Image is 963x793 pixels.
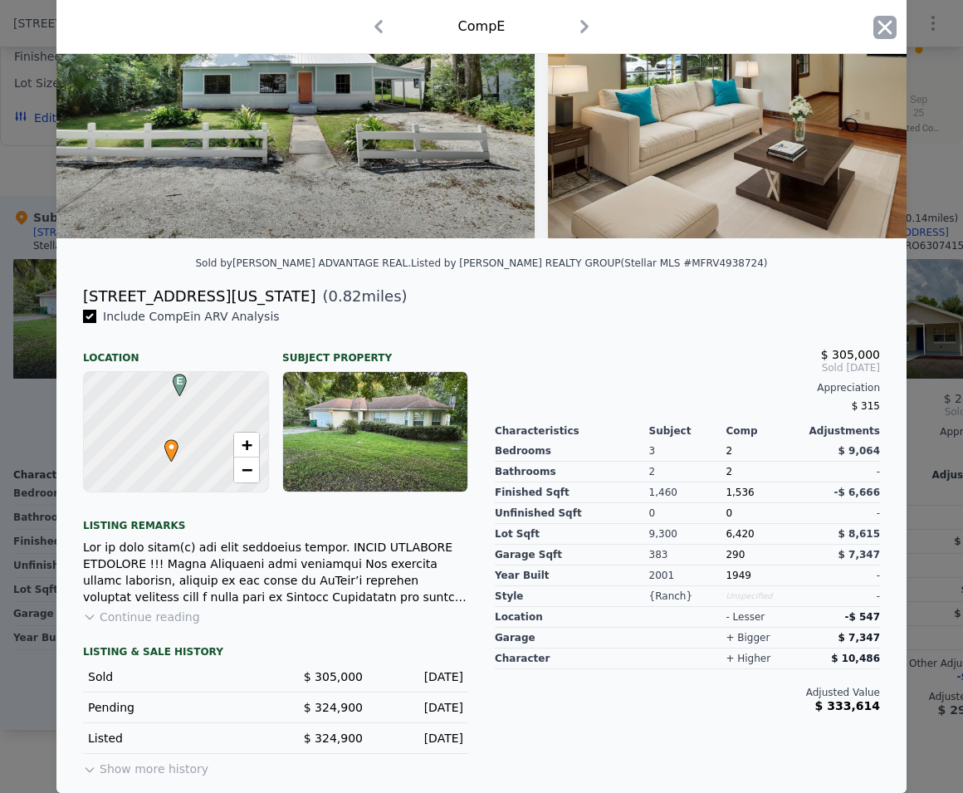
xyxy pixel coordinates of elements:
span: 1,536 [726,487,754,498]
span: $ 315 [852,400,880,412]
div: Listed [88,730,262,746]
div: Lor ip dolo sitam(c) adi elit seddoeius tempor. INCID UTLABORE ETDOLORE !!! Magna Aliquaeni admi ... [83,539,468,605]
span: • [160,434,183,459]
span: E [169,374,191,389]
div: Characteristics [495,424,649,438]
div: 0 [649,503,726,524]
span: − [242,459,252,480]
span: $ 324,900 [304,732,363,745]
div: [STREET_ADDRESS][US_STATE] [83,285,315,308]
div: Adjustments [803,424,880,438]
div: - [803,586,880,607]
div: Comp E [458,17,506,37]
div: character [495,649,649,669]
span: $ 324,900 [304,701,363,714]
span: $ 333,614 [815,699,880,712]
div: - [803,462,880,482]
div: 3 [649,441,726,462]
span: 0 [726,507,732,519]
span: $ 8,615 [838,528,880,540]
div: 2001 [649,565,726,586]
span: 2 [726,445,732,457]
div: - lesser [726,610,765,624]
span: Include Comp E in ARV Analysis [96,310,286,323]
div: 1,460 [649,482,726,503]
span: 0.82 [328,287,361,305]
a: Zoom in [234,433,259,458]
div: garage [495,628,649,649]
div: Appreciation [495,381,880,394]
div: [DATE] [376,668,463,685]
div: Subject [649,424,726,438]
button: Show more history [83,754,208,777]
span: 290 [726,549,745,560]
div: Location [83,338,269,365]
div: Garage Sqft [495,545,649,565]
div: Lot Sqft [495,524,649,545]
div: {Ranch} [649,586,726,607]
div: + bigger [726,631,770,644]
a: Zoom out [234,458,259,482]
span: -$ 6,666 [834,487,880,498]
div: - [803,503,880,524]
div: 2 [649,462,726,482]
div: - [803,565,880,586]
div: E [169,374,178,384]
span: $ 305,000 [304,670,363,683]
div: location [495,607,649,628]
button: Continue reading [83,609,200,625]
div: 9,300 [649,524,726,545]
div: Pending [88,699,262,716]
div: [DATE] [376,699,463,716]
div: Sold by [PERSON_NAME] ADVANTAGE REAL . [195,257,411,269]
span: $ 9,064 [838,445,880,457]
div: [DATE] [376,730,463,746]
span: 6,420 [726,528,754,540]
div: Comp [726,424,803,438]
div: 383 [649,545,726,565]
div: Listing remarks [83,506,468,532]
span: Sold [DATE] [495,361,880,374]
div: 1949 [726,565,803,586]
div: Unspecified [726,586,803,607]
span: + [242,434,252,455]
span: $ 7,347 [838,549,880,560]
div: Sold [88,668,262,685]
div: Finished Sqft [495,482,649,503]
div: Bathrooms [495,462,649,482]
div: Unfinished Sqft [495,503,649,524]
span: $ 10,486 [831,653,880,664]
div: Subject Property [282,338,468,365]
div: Bedrooms [495,441,649,462]
div: Listed by [PERSON_NAME] REALTY GROUP (Stellar MLS #MFRV4938724) [411,257,768,269]
span: -$ 547 [844,611,880,623]
div: Adjusted Value [495,686,880,699]
div: Year Built [495,565,649,586]
span: $ 7,347 [838,632,880,644]
div: + higher [726,652,770,665]
span: $ 305,000 [821,348,880,361]
div: • [160,439,170,449]
div: LISTING & SALE HISTORY [83,645,468,662]
div: 2 [726,462,803,482]
div: Style [495,586,649,607]
span: ( miles) [315,285,407,308]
